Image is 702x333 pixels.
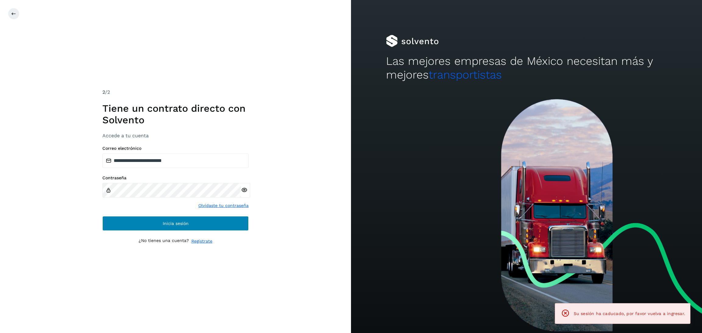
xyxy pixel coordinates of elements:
[102,146,249,151] label: Correo electrónico
[429,68,502,81] span: transportistas
[198,202,249,209] a: Olvidaste tu contraseña
[139,238,189,244] p: ¿No tienes una cuenta?
[102,103,249,126] h1: Tiene un contrato directo con Solvento
[386,54,667,82] h2: Las mejores empresas de México necesitan más y mejores
[102,89,105,95] span: 2
[102,216,249,231] button: Inicia sesión
[574,311,685,316] span: Su sesión ha caducado, por favor vuelva a ingresar.
[163,221,189,226] span: Inicia sesión
[102,89,249,96] div: /2
[102,133,249,138] h3: Accede a tu cuenta
[102,175,249,181] label: Contraseña
[191,238,212,244] a: Regístrate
